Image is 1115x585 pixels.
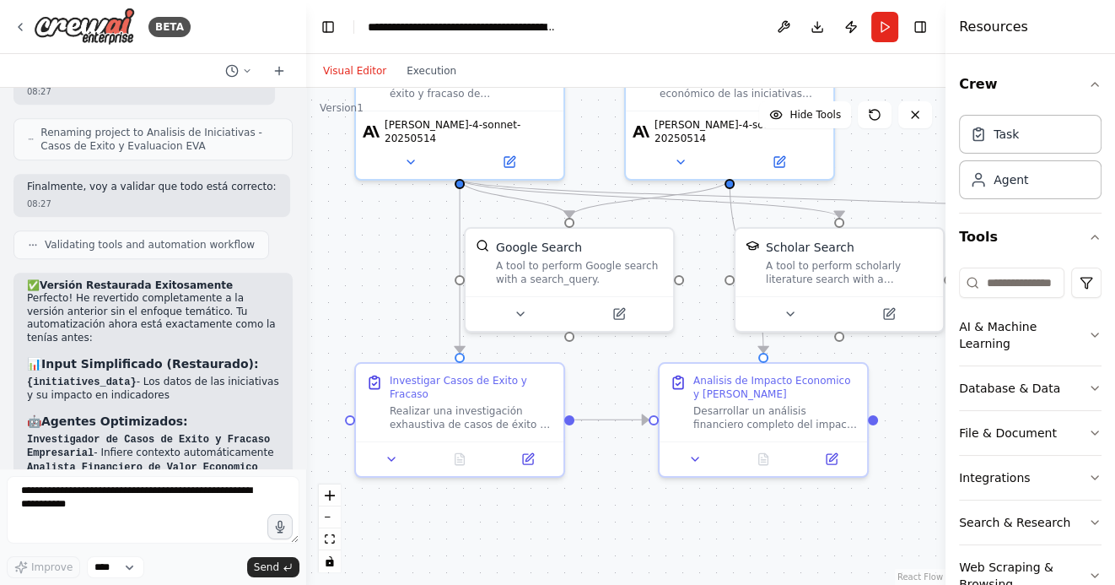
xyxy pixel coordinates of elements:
[959,61,1102,108] button: Crew
[266,61,293,81] button: Start a new chat
[320,101,364,115] div: Version 1
[40,126,278,153] span: Renaming project to Analisis de Iniciativas - Casos de Exito y Evaluacion EVA
[27,413,279,430] h3: 🤖
[27,181,277,194] p: Finalmente, voy a validar que todo está correcto:
[27,461,279,489] li: - Análisis EVA basado solo en iniciativas
[34,8,135,46] img: Logo
[319,550,341,572] button: toggle interactivity
[561,179,738,218] g: Edge from e6f22eea-54bf-42b9-a83b-6e4ca50f0b06 to befc0fa9-17fb-4621-b7b3-a46d21634634
[959,456,1102,500] button: Integrations
[390,374,553,401] div: Investigar Casos de Exito y Fracaso
[693,374,857,401] div: Analisis de Impacto Economico y [PERSON_NAME]
[41,414,188,428] strong: Agentes Optimizados:
[959,17,1028,37] h4: Resources
[731,152,827,172] button: Open in side panel
[27,433,279,461] li: - Infiere contexto automáticamente
[41,357,259,371] strong: Input Simplificado (Restaurado):
[254,561,279,574] span: Send
[27,434,270,460] code: Investigador de Casos de Exito y Fracaso Empresarial
[396,61,466,81] button: Execution
[451,179,848,218] g: Edge from f86f57db-af77-44e2-9be3-9498c97c9b3b to c839961a-a631-4fcd-8655-006ad045b813
[728,449,800,469] button: No output available
[27,376,137,388] code: {initiatives_data}
[319,528,341,550] button: fit view
[959,305,1102,366] button: AI & Machine Learning
[959,411,1102,455] button: File & Document
[40,279,233,291] strong: Versión Restaurada Exitosamente
[476,239,489,252] img: SerplyWebSearchTool
[959,214,1102,261] button: Tools
[789,108,841,122] span: Hide Tools
[27,376,279,403] li: - Los datos de las iniciativas y su impacto en indicadores
[45,238,255,252] span: Validating tools and automation workflow
[897,572,943,582] a: React Flow attribution
[766,259,933,286] div: A tool to perform scholarly literature search with a search_query.
[734,227,945,333] div: SerplyScholarSearchToolScholar SearchA tool to perform scholarly literature search with a search_...
[368,19,557,35] nav: breadcrumb
[994,126,1019,143] div: Task
[624,24,835,181] div: Calcular y evaluar el impacto económico de las iniciativas descritas en {initiatives_data} en tér...
[766,239,854,256] div: Scholar Search
[7,556,80,578] button: Improve
[746,239,759,252] img: SerplyScholarSearchTool
[27,355,279,372] h3: 📊
[461,152,557,172] button: Open in side panel
[498,449,557,469] button: Open in side panel
[464,227,675,333] div: SerplyWebSearchToolGoogle SearchA tool to perform Google search with a search_query.
[496,239,582,256] div: Google Search
[496,259,663,286] div: A tool to perform Google search with a search_query.
[654,118,827,145] span: [PERSON_NAME]-4-sonnet-20250514
[267,514,293,539] button: Click to speak your automation idea
[313,61,396,81] button: Visual Editor
[658,362,869,478] div: Analisis de Impacto Economico y [PERSON_NAME]Desarrollar un análisis financiero completo del impa...
[908,15,932,39] button: Hide right sidebar
[316,15,340,39] button: Hide left sidebar
[841,304,936,324] button: Open in side panel
[959,108,1102,213] div: Crew
[574,411,649,428] g: Edge from b79f0832-f955-4409-bc89-aebf6730c53c to 0a66808e-9750-44da-8174-4f64cab8ad07
[27,198,277,210] div: 08:27
[354,24,565,181] div: Investigar y analizar casos de éxito y fracaso de organizaciones comparables que hayan implementa...
[802,449,860,469] button: Open in side panel
[994,171,1028,188] div: Agent
[31,561,73,574] span: Improve
[759,101,851,128] button: Hide Tools
[959,501,1102,544] button: Search & Research
[354,362,565,478] div: Investigar Casos de Exito y FracasoRealizar una investigación exhaustiva de casos de éxito y frac...
[218,61,259,81] button: Switch to previous chat
[27,279,279,293] h2: ✅
[693,404,857,431] div: Desarrollar un análisis financiero completo del impacto económico de las iniciativas descritas en...
[721,179,772,353] g: Edge from e6f22eea-54bf-42b9-a83b-6e4ca50f0b06 to 0a66808e-9750-44da-8174-4f64cab8ad07
[319,506,341,528] button: zoom out
[390,404,553,431] div: Realizar una investigación exhaustiva de casos de éxito y fracaso de organizaciones que hayan imp...
[148,17,191,37] div: BETA
[319,485,341,572] div: React Flow controls
[27,292,279,344] p: Perfecto! He revertido completamente a la versión anterior sin el enfoque temático. Tu automatiza...
[451,179,468,353] g: Edge from f86f57db-af77-44e2-9be3-9498c97c9b3b to b79f0832-f955-4409-bc89-aebf6730c53c
[571,304,666,324] button: Open in side panel
[959,366,1102,410] button: Database & Data
[247,557,299,577] button: Send
[319,485,341,506] button: zoom in
[385,118,557,145] span: [PERSON_NAME]-4-sonnet-20250514
[27,462,258,488] code: Analista Financiero de Valor Economico Agregado
[27,85,261,98] div: 08:27
[424,449,496,469] button: No output available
